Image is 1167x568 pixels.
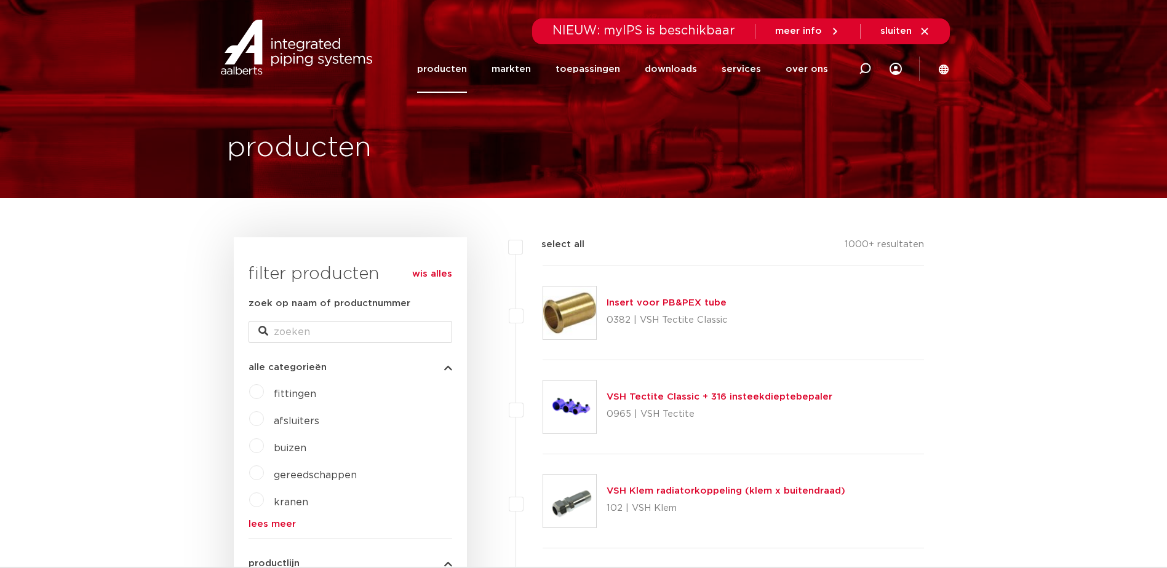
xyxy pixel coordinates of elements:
[274,470,357,480] a: gereedschappen
[274,416,319,426] a: afsluiters
[249,262,452,286] h3: filter producten
[880,26,912,36] span: sluiten
[543,381,596,433] img: Thumbnail for VSH Tectite Classic + 316 insteekdieptebepaler
[417,45,467,93] a: producten
[845,237,924,256] p: 1000+ resultaten
[607,404,832,424] p: 0965 | VSH Tectite
[607,486,845,495] a: VSH Klem radiatorkoppeling (klem x buitendraad)
[607,499,845,518] p: 102 | VSH Klem
[607,392,832,401] a: VSH Tectite Classic + 316 insteekdieptebepaler
[249,559,300,568] span: productlijn
[274,497,308,507] a: kranen
[556,45,620,93] a: toepassingen
[543,286,596,339] img: Thumbnail for Insert voor PB&PEX tube
[775,26,840,37] a: meer info
[492,45,531,93] a: markten
[645,45,697,93] a: downloads
[523,237,584,252] label: select all
[552,25,735,37] span: NIEUW: myIPS is beschikbaar
[227,128,372,168] h1: producten
[249,296,410,311] label: zoek op naam of productnummer
[249,363,452,372] button: alle categorieën
[786,45,828,93] a: over ons
[607,298,727,307] a: Insert voor PB&PEX tube
[543,475,596,527] img: Thumbnail for VSH Klem radiatorkoppeling (klem x buitendraad)
[274,443,306,453] a: buizen
[607,310,728,330] p: 0382 | VSH Tectite Classic
[880,26,930,37] a: sluiten
[274,389,316,399] a: fittingen
[417,45,828,93] nav: Menu
[412,267,452,282] a: wis alles
[249,559,452,568] button: productlijn
[775,26,822,36] span: meer info
[722,45,761,93] a: services
[249,519,452,529] a: lees meer
[249,363,327,372] span: alle categorieën
[249,321,452,343] input: zoeken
